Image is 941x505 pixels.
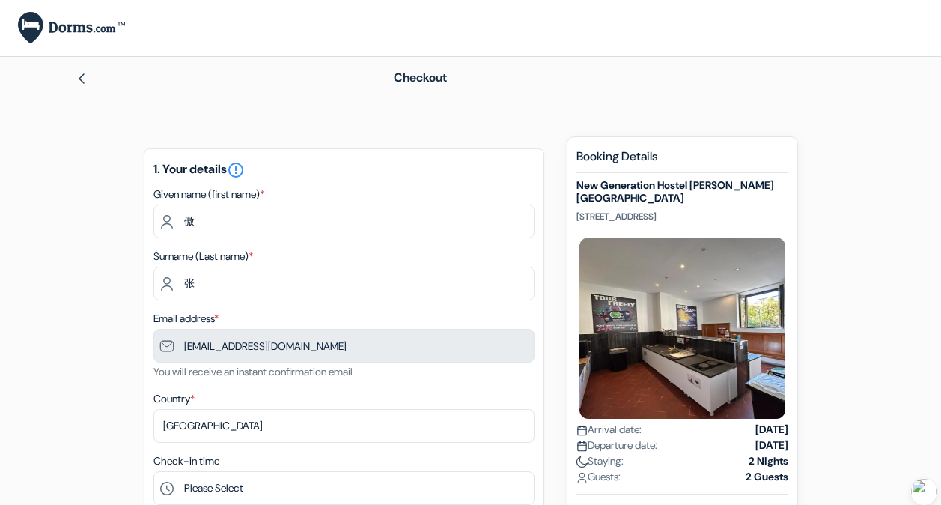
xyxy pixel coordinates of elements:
a: error_outline [227,161,245,177]
strong: [DATE] [755,438,788,453]
strong: 2 Nights [749,453,788,469]
img: left_arrow.svg [76,73,88,85]
span: Checkout [394,70,447,85]
img: user_icon.svg [576,472,588,483]
input: Enter last name [153,267,535,300]
h5: New Generation Hostel [PERSON_NAME][GEOGRAPHIC_DATA] [576,179,788,205]
img: Dorms.com [18,12,125,44]
label: Email address [153,311,219,327]
label: Given name (first name) [153,187,264,202]
span: Guests: [576,469,621,485]
h5: 1. Your details [153,161,535,179]
label: Check-in time [153,453,219,469]
span: Staying: [576,453,624,469]
i: error_outline [227,161,245,179]
img: calendar.svg [576,441,588,452]
img: calendar.svg [576,425,588,436]
small: You will receive an instant confirmation email [153,365,353,378]
strong: [DATE] [755,422,788,438]
input: Enter email address [153,329,535,363]
span: Departure date: [576,438,657,453]
h5: Booking Details [576,149,788,173]
label: Country [153,391,195,407]
label: Surname (Last name) [153,249,253,264]
span: Arrival date: [576,422,642,438]
p: [STREET_ADDRESS] [576,211,788,223]
strong: 2 Guests [746,469,788,485]
img: moon.svg [576,456,588,468]
input: Enter first name [153,205,535,238]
